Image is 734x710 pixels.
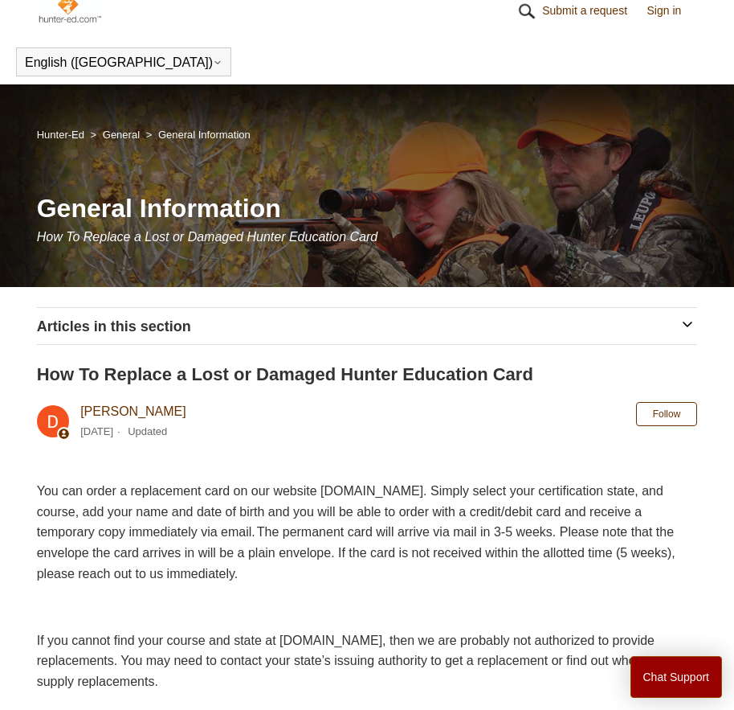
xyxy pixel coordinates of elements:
[158,129,251,141] a: General Information
[37,318,191,334] span: Articles in this section
[647,2,698,19] a: Sign in
[80,404,186,418] a: [PERSON_NAME]
[143,129,251,141] li: General Information
[37,230,378,244] span: How To Replace a Lost or Damaged Hunter Education Card
[542,2,643,19] a: Submit a request
[636,402,698,426] button: Follow Article
[80,425,113,437] time: 03/04/2024, 10:49
[37,189,698,228] h1: General Information
[25,55,222,70] button: English ([GEOGRAPHIC_DATA])
[128,425,167,437] li: Updated
[88,129,143,141] li: General
[37,129,84,141] a: Hunter-Ed
[37,129,88,141] li: Hunter-Ed
[37,361,698,388] h2: How To Replace a Lost or Damaged Hunter Education Card
[103,129,140,141] a: General
[37,484,675,580] span: You can order a replacement card on our website [DOMAIN_NAME]. Simply select your certification s...
[37,634,660,688] span: If you cannot find your course and state at [DOMAIN_NAME], then we are probably not authorized to...
[630,656,723,698] button: Chat Support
